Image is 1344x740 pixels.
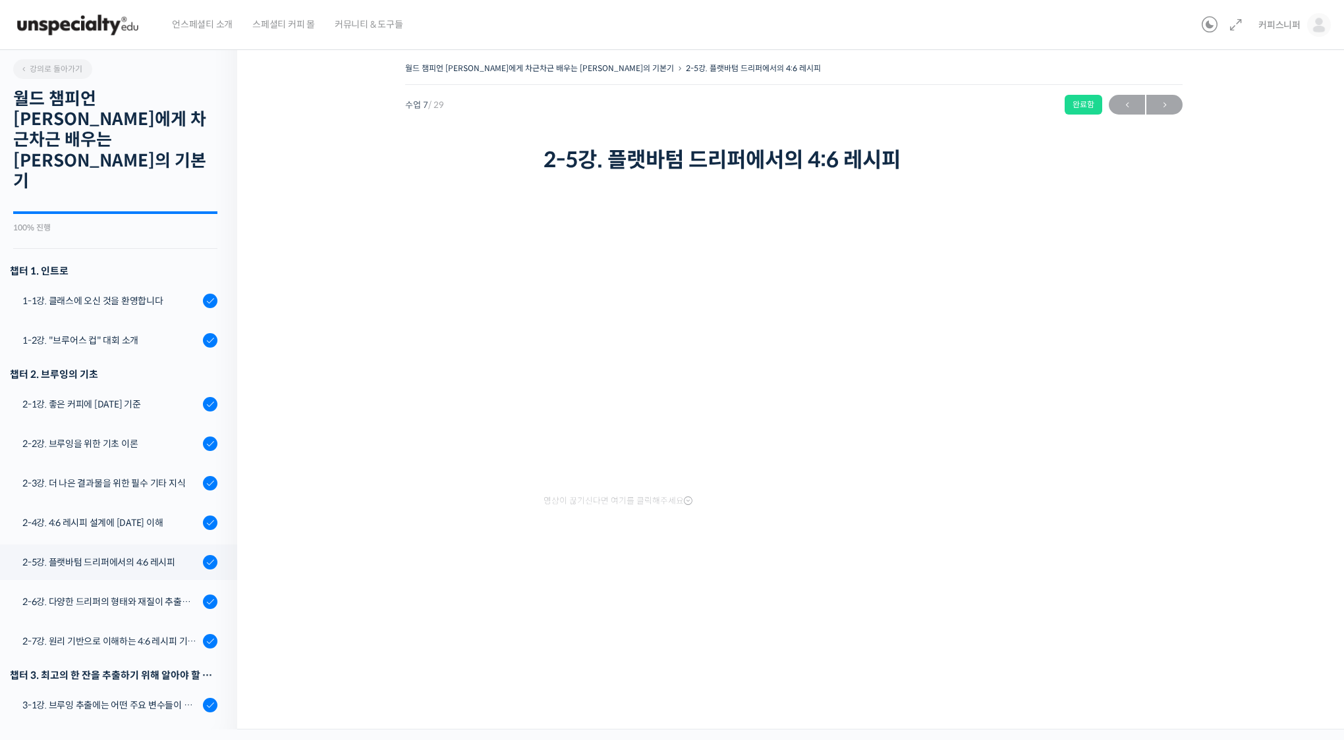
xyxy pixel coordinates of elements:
[10,666,217,684] div: 챕터 3. 최고의 한 잔을 추출하기 위해 알아야 할 응용 변수들
[1065,95,1102,115] div: 완료함
[13,59,92,79] a: 강의로 돌아가기
[22,515,199,530] div: 2-4강. 4:6 레시피 설계에 [DATE] 이해
[428,99,444,111] span: / 29
[1258,19,1301,31] span: 커피스니퍼
[22,698,199,712] div: 3-1강. 브루잉 추출에는 어떤 주요 변수들이 있는가
[22,397,199,411] div: 2-1강. 좋은 커피에 [DATE] 기준
[405,101,444,109] span: 수업 7
[22,634,199,648] div: 2-7강. 원리 기반으로 이해하는 4:6 레시피 기본 버전
[544,147,1044,172] h1: 2-5강. 플랫바텀 드리퍼에서의 4:6 레시피
[1109,96,1145,114] span: ←
[22,436,199,451] div: 2-2강. 브루잉을 위한 기초 이론
[686,63,821,73] a: 2-5강. 플랫바텀 드리퍼에서의 4:6 레시피
[10,365,217,383] div: 챕터 2. 브루잉의 기초
[22,595,199,609] div: 2-6강. 다양한 드리퍼의 형태와 재질이 추출에 미치는 영향
[22,555,199,569] div: 2-5강. 플랫바텀 드리퍼에서의 4:6 레시피
[13,224,217,232] div: 100% 진행
[544,496,692,506] span: 영상이 끊기신다면 여기를 클릭해주세요
[1146,95,1183,115] a: 다음→
[22,476,199,490] div: 2-3강. 더 나은 결과물을 위한 필수 기타 지식
[1146,96,1183,114] span: →
[13,89,217,192] h2: 월드 챔피언 [PERSON_NAME]에게 차근차근 배우는 [PERSON_NAME]의 기본기
[10,262,217,280] h3: 챕터 1. 인트로
[22,333,199,348] div: 1-2강. "브루어스 컵" 대회 소개
[20,64,82,74] span: 강의로 돌아가기
[1109,95,1145,115] a: ←이전
[22,294,199,308] div: 1-1강. 클래스에 오신 것을 환영합니다
[405,63,674,73] a: 월드 챔피언 [PERSON_NAME]에게 차근차근 배우는 [PERSON_NAME]의 기본기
